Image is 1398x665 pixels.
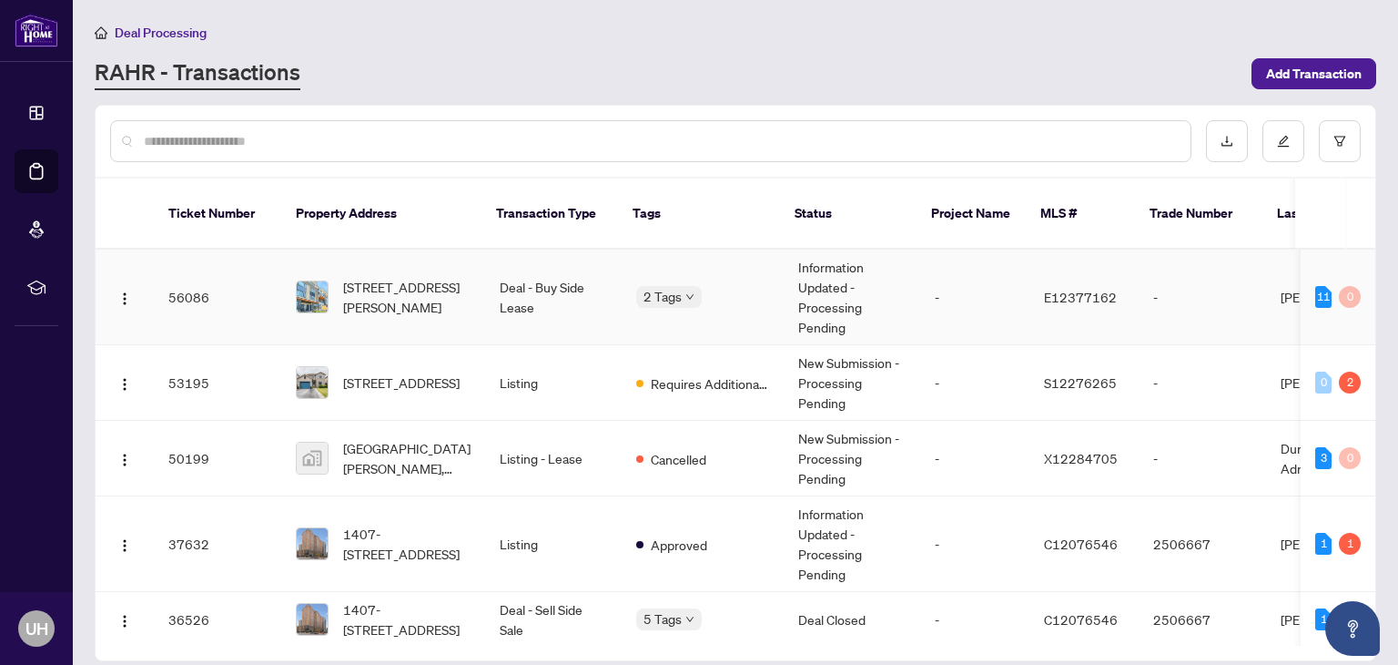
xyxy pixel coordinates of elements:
span: C12076546 [1044,611,1118,628]
td: Listing - Lease [485,421,622,496]
td: New Submission - Processing Pending [784,421,920,496]
span: home [95,26,107,39]
td: - [1139,250,1266,345]
span: 2 Tags [643,286,682,307]
td: 2506667 [1139,592,1266,648]
span: [STREET_ADDRESS][PERSON_NAME] [343,277,471,317]
span: UH [25,616,48,641]
td: 37632 [154,496,281,592]
span: Cancelled [651,449,706,469]
span: C12076546 [1044,536,1118,552]
span: 1407-[STREET_ADDRESS] [343,599,471,639]
span: download [1221,135,1233,148]
span: X12284705 [1044,450,1118,466]
td: Listing [485,496,622,592]
a: RAHR - Transactions [95,57,300,90]
button: Logo [110,282,139,312]
div: 3 [1315,447,1332,469]
span: Requires Additional Docs [651,373,769,394]
td: - [920,250,1029,345]
span: 5 Tags [643,609,682,629]
span: Add Transaction [1266,59,1362,88]
img: Logo [117,538,132,553]
span: filter [1333,135,1346,148]
th: Transaction Type [481,179,618,250]
th: Ticket Number [154,179,281,250]
td: - [920,496,1029,592]
th: Status [780,179,917,250]
img: thumbnail-img [297,443,328,474]
div: 2 [1339,372,1361,394]
td: - [920,345,1029,421]
td: Listing [485,345,622,421]
button: Logo [110,368,139,397]
span: edit [1277,135,1290,148]
td: Deal Closed [784,592,920,648]
td: Information Updated - Processing Pending [784,496,920,592]
img: thumbnail-img [297,281,328,312]
td: - [920,592,1029,648]
div: 11 [1315,286,1332,308]
td: - [1139,421,1266,496]
th: Project Name [917,179,1026,250]
span: Approved [651,535,707,555]
th: Trade Number [1135,179,1262,250]
td: Information Updated - Processing Pending [784,250,920,345]
span: down [685,292,694,302]
button: Open asap [1325,601,1380,656]
span: Deal Processing [115,25,207,41]
div: 0 [1315,372,1332,394]
span: [STREET_ADDRESS] [343,373,460,393]
button: Logo [110,529,139,558]
td: 53195 [154,345,281,421]
img: thumbnail-img [297,528,328,559]
td: 2506667 [1139,496,1266,592]
img: Logo [117,377,132,392]
th: Property Address [281,179,481,250]
div: 1 [1315,533,1332,555]
div: 1 [1315,609,1332,630]
th: MLS # [1026,179,1135,250]
button: edit [1262,120,1304,162]
td: - [1139,345,1266,421]
img: Logo [117,614,132,629]
button: Add Transaction [1251,58,1376,89]
button: Logo [110,444,139,473]
img: thumbnail-img [297,367,328,398]
th: Tags [618,179,780,250]
span: 1407-[STREET_ADDRESS] [343,524,471,564]
button: filter [1319,120,1361,162]
td: Deal - Buy Side Lease [485,250,622,345]
div: 0 [1339,286,1361,308]
td: 56086 [154,250,281,345]
img: Logo [117,453,132,467]
button: download [1206,120,1248,162]
button: Logo [110,605,139,634]
div: 0 [1339,447,1361,469]
img: thumbnail-img [297,604,328,635]
img: Logo [117,292,132,306]
td: Deal - Sell Side Sale [485,592,622,648]
td: New Submission - Processing Pending [784,345,920,421]
span: down [685,615,694,624]
td: - [920,421,1029,496]
span: S12276265 [1044,374,1117,391]
td: 36526 [154,592,281,648]
span: [GEOGRAPHIC_DATA][PERSON_NAME], [GEOGRAPHIC_DATA] [343,438,471,478]
img: logo [15,14,58,47]
td: 50199 [154,421,281,496]
div: 1 [1339,533,1361,555]
span: E12377162 [1044,289,1117,305]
